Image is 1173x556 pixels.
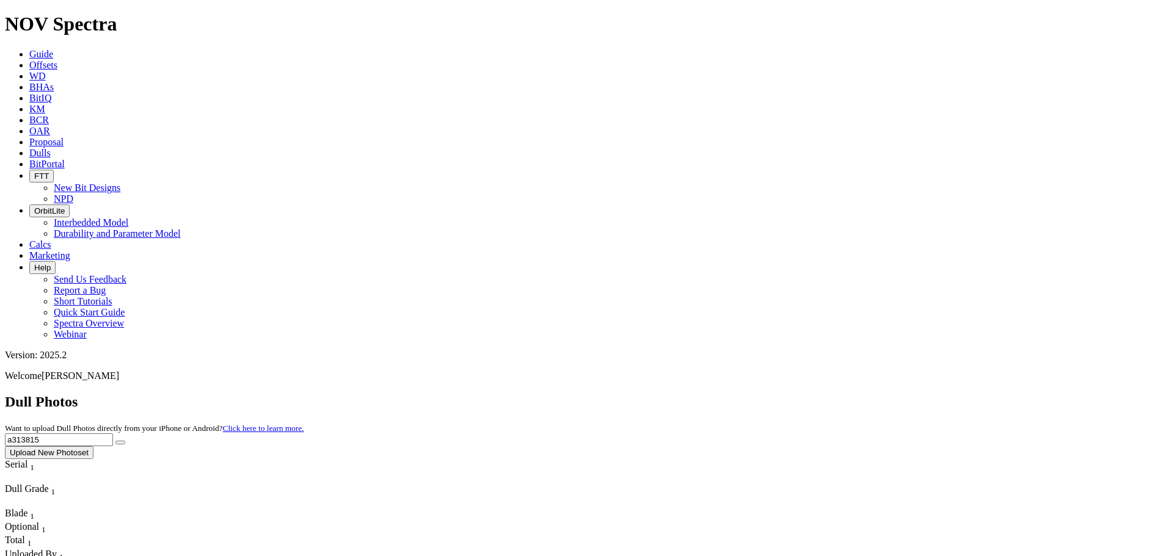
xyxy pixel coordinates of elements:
a: Dulls [29,148,51,158]
a: Guide [29,49,53,59]
h2: Dull Photos [5,394,1168,410]
a: Report a Bug [54,285,106,295]
a: BitPortal [29,159,65,169]
a: Calcs [29,239,51,250]
a: Webinar [54,329,87,339]
button: Help [29,261,56,274]
small: Want to upload Dull Photos directly from your iPhone or Android? [5,424,304,433]
span: Total [5,535,25,545]
button: OrbitLite [29,204,70,217]
a: Proposal [29,137,64,147]
span: Sort None [27,535,32,545]
span: Sort None [42,521,46,532]
div: Version: 2025.2 [5,350,1168,361]
span: FTT [34,171,49,181]
sub: 1 [51,487,56,496]
a: Offsets [29,60,57,70]
div: Blade Sort None [5,508,48,521]
h1: NOV Spectra [5,13,1168,35]
span: Sort None [51,483,56,494]
div: Optional Sort None [5,521,48,535]
a: Send Us Feedback [54,274,126,284]
a: Click here to learn more. [223,424,304,433]
span: Optional [5,521,39,532]
a: Durability and Parameter Model [54,228,181,239]
div: Column Menu [5,497,90,508]
div: Sort None [5,508,48,521]
div: Column Menu [5,472,57,483]
div: Sort None [5,459,57,483]
p: Welcome [5,370,1168,381]
a: NPD [54,193,73,204]
a: Quick Start Guide [54,307,125,317]
span: OrbitLite [34,206,65,215]
a: OAR [29,126,50,136]
a: BHAs [29,82,54,92]
div: Sort None [5,521,48,535]
span: Sort None [30,459,34,469]
span: Dull Grade [5,483,49,494]
span: Serial [5,459,27,469]
a: Interbedded Model [54,217,128,228]
span: [PERSON_NAME] [42,370,119,381]
button: Upload New Photoset [5,446,93,459]
div: Sort None [5,483,90,508]
span: Help [34,263,51,272]
div: Serial Sort None [5,459,57,472]
div: Total Sort None [5,535,48,548]
a: KM [29,104,45,114]
sub: 1 [27,539,32,548]
input: Search Serial Number [5,433,113,446]
sub: 1 [30,463,34,472]
a: WD [29,71,46,81]
a: BitIQ [29,93,51,103]
sub: 1 [42,525,46,534]
span: Sort None [30,508,34,518]
span: Blade [5,508,27,518]
a: BCR [29,115,49,125]
div: Dull Grade Sort None [5,483,90,497]
a: Spectra Overview [54,318,124,328]
sub: 1 [30,511,34,521]
button: FTT [29,170,54,182]
a: Marketing [29,250,70,261]
div: Sort None [5,535,48,548]
a: Short Tutorials [54,296,112,306]
a: New Bit Designs [54,182,120,193]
